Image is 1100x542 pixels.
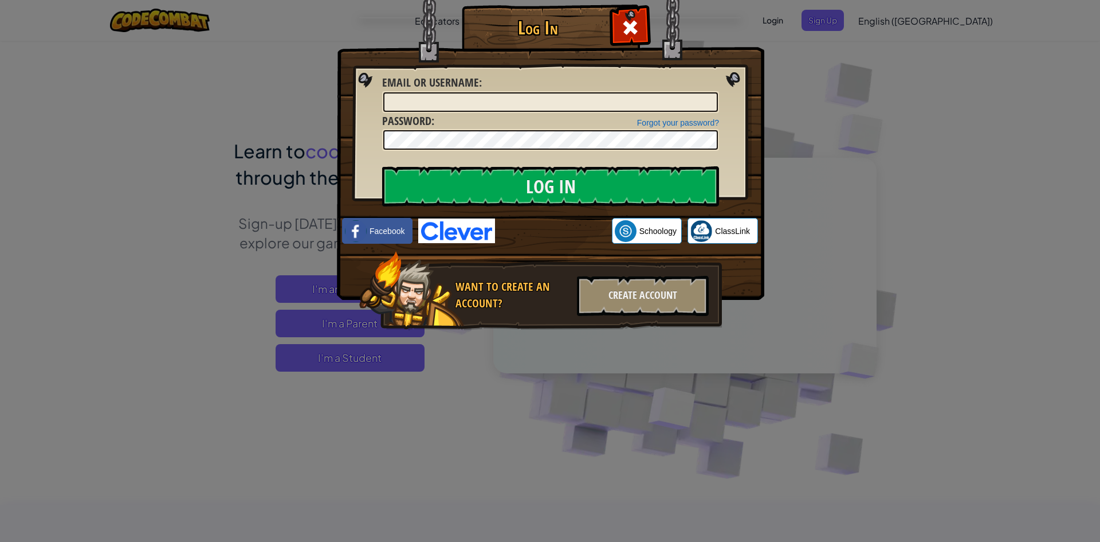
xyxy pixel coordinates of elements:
img: clever-logo-blue.png [418,219,495,243]
h1: Log In [465,18,611,38]
img: facebook_small.png [345,220,367,242]
div: Want to create an account? [455,279,570,311]
img: schoology.png [615,220,637,242]
img: classlink-logo-small.png [690,220,712,242]
span: Facebook [370,225,404,237]
iframe: Sign in with Google Button [495,219,612,244]
label: : [382,75,482,91]
a: Forgot your password? [637,118,719,127]
div: Create Account [577,276,709,316]
input: Log In [382,166,719,206]
span: ClassLink [715,225,750,237]
label: : [382,113,434,130]
span: Email or Username [382,75,479,90]
span: Schoology [639,225,677,237]
span: Password [382,113,431,128]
